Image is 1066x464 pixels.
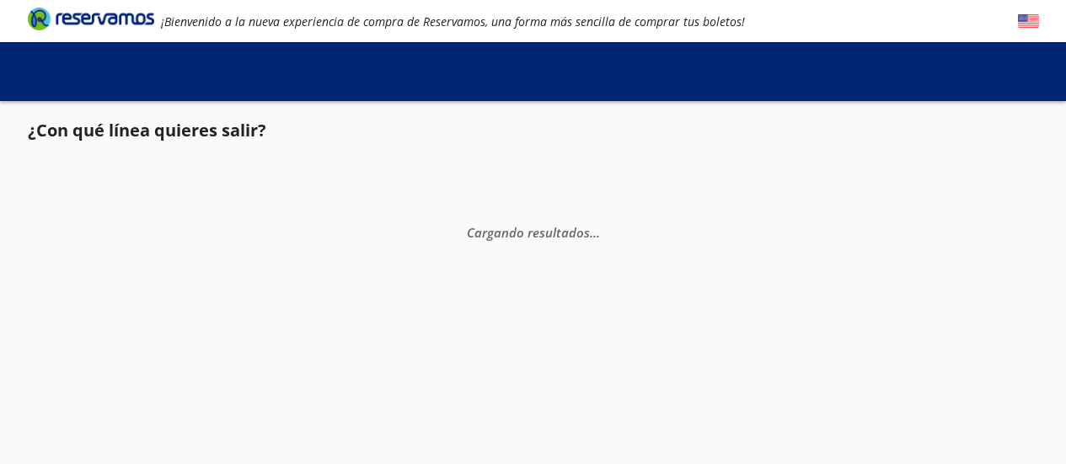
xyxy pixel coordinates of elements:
span: . [593,223,597,240]
em: ¡Bienvenido a la nueva experiencia de compra de Reservamos, una forma más sencilla de comprar tus... [161,13,745,29]
button: English [1018,11,1039,32]
span: . [597,223,600,240]
span: . [590,223,593,240]
p: ¿Con qué línea quieres salir? [28,118,266,143]
i: Brand Logo [28,6,154,31]
a: Brand Logo [28,6,154,36]
em: Cargando resultados [467,223,600,240]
